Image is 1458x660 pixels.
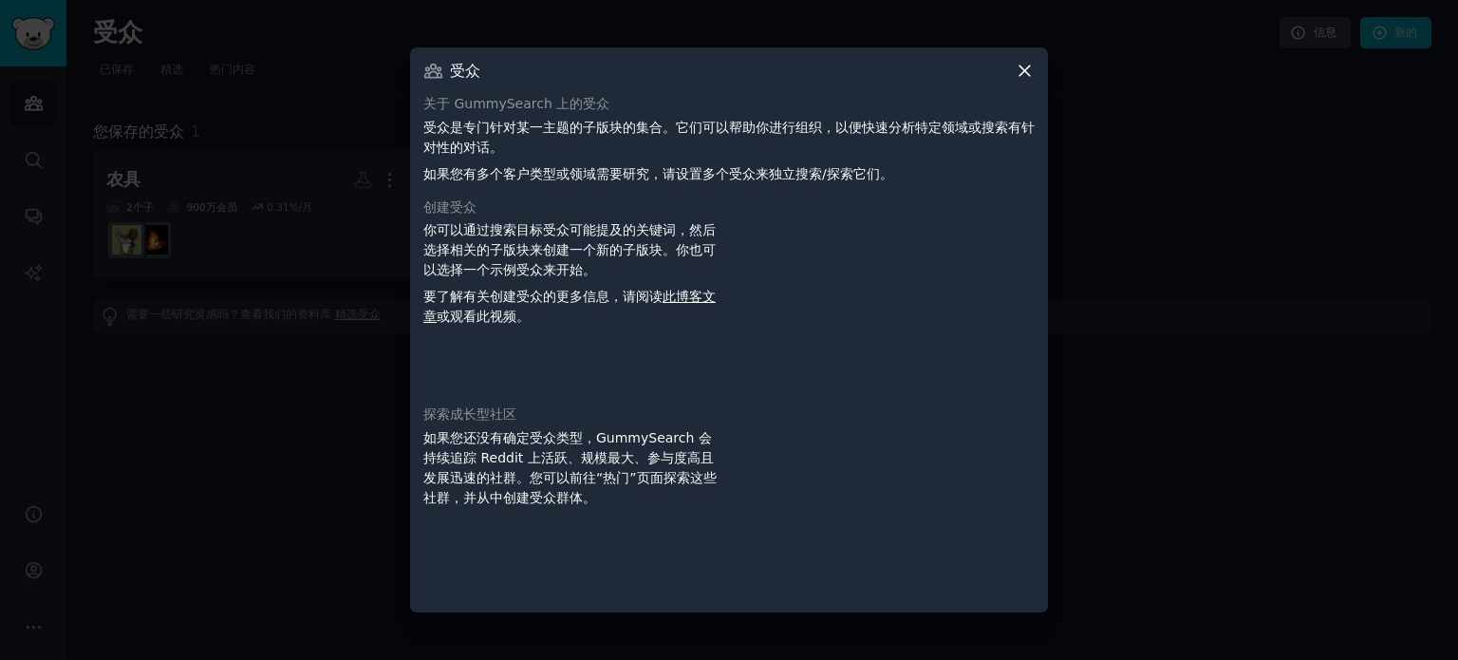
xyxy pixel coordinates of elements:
[736,220,1035,391] iframe: YouTube 视频播放器
[437,309,530,324] font: 或观看此视频。
[423,96,609,111] font: 关于 GummySearch 上的受众
[450,62,480,80] font: 受众
[423,166,893,181] font: 如果您有多个客户类型或领域需要研究，请设置多个受众来独立搜索/探索它们。
[423,222,716,277] font: 你可以通过搜索目标受众可能提及的关键词，然后选择相关的子版块来创建一个新的子版块。你也可以选择一个示例受众来开始。
[423,430,717,505] font: 如果您还没有确定受众类型，GummySearch 会持续追踪 Reddit 上活跃、规模最大、参与度高且发展迅速的社群。您可以前往“热门”页面探索这些社群，并从中创建受众群体。
[736,428,1035,599] iframe: YouTube 视频播放器
[423,406,516,422] font: 探索成长型社区
[423,289,663,304] font: 要了解有关创建受众的更多信息，请阅读
[423,199,477,215] font: 创建受众
[423,120,1035,155] font: 受众是专门针对某一主题的子版块的集合。它们可以帮助你进行组织，以便快速分析特定领域或搜索有针对性的对话。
